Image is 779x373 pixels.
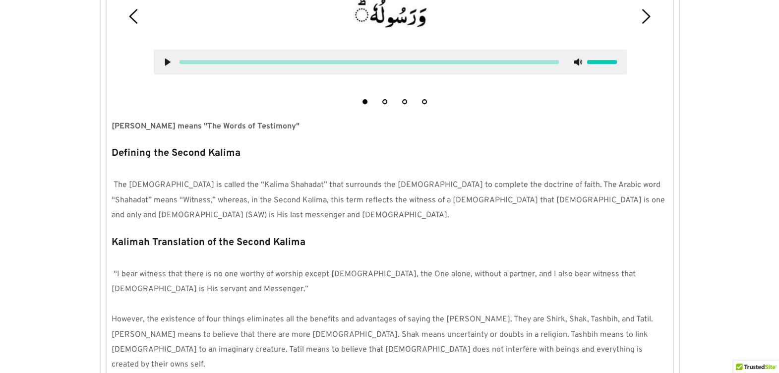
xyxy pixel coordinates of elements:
span: “I bear witness that there is no one worthy of worship except [DEMOGRAPHIC_DATA], the One alone, ... [112,269,638,294]
span: The [DEMOGRAPHIC_DATA] is called the “Kalima Shahadat” that surrounds the [DEMOGRAPHIC_DATA] to c... [112,180,667,220]
strong: Kalimah Translation of the Second Kalima [112,236,305,249]
span: However, the existence of four things eliminates all the benefits and advantages of saying the [P... [112,314,655,370]
button: 2 of 4 [382,99,387,104]
button: 4 of 4 [422,99,427,104]
strong: [PERSON_NAME] means "The Words of Testimony" [112,122,300,131]
button: 3 of 4 [402,99,407,104]
button: 1 of 4 [362,99,367,104]
strong: Defining the Second Kalima [112,147,240,160]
